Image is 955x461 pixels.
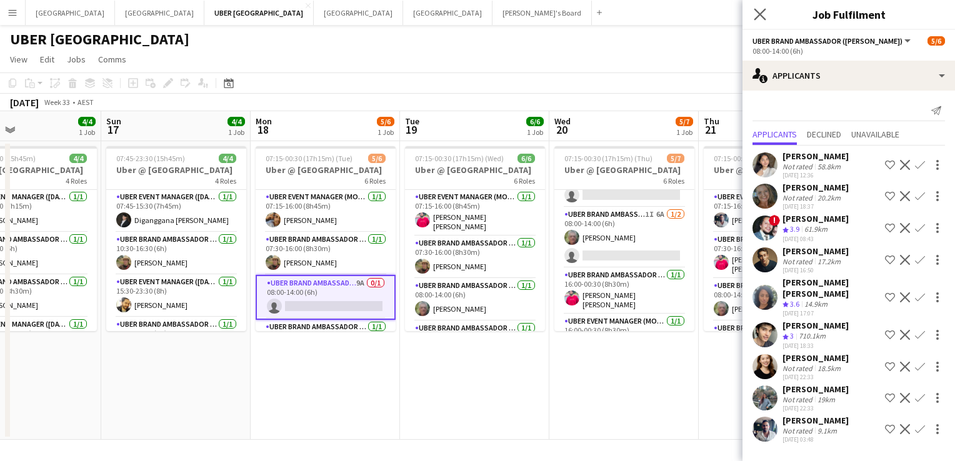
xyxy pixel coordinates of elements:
[256,116,272,127] span: Mon
[782,277,880,299] div: [PERSON_NAME] [PERSON_NAME]
[26,1,115,25] button: [GEOGRAPHIC_DATA]
[256,146,396,331] div: 07:15-00:30 (17h15m) (Tue)5/6Uber @ [GEOGRAPHIC_DATA]6 RolesUBER Event Manager (Mon - Fri)1/107:1...
[554,146,694,331] app-job-card: 07:15-00:30 (17h15m) (Thu)5/7Uber @ [GEOGRAPHIC_DATA]6 Roles[PERSON_NAME]UBER Brand Ambassador ([...
[552,122,571,137] span: 20
[782,309,880,317] div: [DATE] 17:07
[782,235,849,243] div: [DATE] 08:43
[851,130,899,139] span: Unavailable
[667,154,684,163] span: 5/7
[815,193,843,202] div: 20.2km
[782,342,849,350] div: [DATE] 18:33
[769,215,780,226] span: !
[782,257,815,266] div: Not rated
[116,154,185,163] span: 07:45-23:30 (15h45m)
[782,245,849,257] div: [PERSON_NAME]
[815,395,837,404] div: 19km
[492,1,592,25] button: [PERSON_NAME]'s Board
[514,176,535,186] span: 6 Roles
[79,127,95,137] div: 1 Job
[782,266,849,274] div: [DATE] 16:50
[62,51,91,67] a: Jobs
[106,164,246,176] h3: Uber @ [GEOGRAPHIC_DATA]
[782,426,815,435] div: Not rated
[106,232,246,275] app-card-role: UBER Brand Ambassador ([DATE])1/110:30-16:30 (6h)[PERSON_NAME]
[782,202,849,211] div: [DATE] 18:37
[256,275,396,320] app-card-role: UBER Brand Ambassador ([PERSON_NAME])9A0/108:00-14:00 (6h)
[704,321,844,364] app-card-role: UBER Brand Ambassador ([PERSON_NAME])1/1
[676,127,692,137] div: 1 Job
[742,61,955,91] div: Applicants
[554,207,694,268] app-card-role: UBER Brand Ambassador ([PERSON_NAME])1I6A1/208:00-14:00 (6h)[PERSON_NAME]
[69,154,87,163] span: 4/4
[256,190,396,232] app-card-role: UBER Event Manager (Mon - Fri)1/107:15-16:00 (8h45m)[PERSON_NAME]
[782,162,815,171] div: Not rated
[415,154,504,163] span: 07:15-00:30 (17h15m) (Wed)
[204,1,314,25] button: UBER [GEOGRAPHIC_DATA]
[314,1,403,25] button: [GEOGRAPHIC_DATA]
[815,364,843,373] div: 18.5km
[782,373,849,381] div: [DATE] 22:33
[815,426,839,435] div: 9.1km
[526,117,544,126] span: 6/6
[802,299,830,310] div: 14.9km
[403,122,419,137] span: 19
[106,275,246,317] app-card-role: UBER Event Manager ([DATE])1/115:30-23:30 (8h)[PERSON_NAME]
[714,154,797,163] span: 07:15-00:30 (17h15m) (Fri)
[927,36,945,46] span: 5/6
[790,224,799,234] span: 3.9
[405,321,545,364] app-card-role: UBER Brand Ambassador ([PERSON_NAME])1/1
[752,46,945,56] div: 08:00-14:00 (6h)
[10,96,39,109] div: [DATE]
[66,176,87,186] span: 4 Roles
[405,146,545,331] app-job-card: 07:15-00:30 (17h15m) (Wed)6/6Uber @ [GEOGRAPHIC_DATA]6 RolesUBER Event Manager (Mon - Fri)1/107:1...
[790,299,799,309] span: 3.6
[554,164,694,176] h3: Uber @ [GEOGRAPHIC_DATA]
[704,116,719,127] span: Thu
[219,154,236,163] span: 4/4
[215,176,236,186] span: 4 Roles
[256,320,396,362] app-card-role: UBER Brand Ambassador ([PERSON_NAME])1/1
[77,97,94,107] div: AEST
[790,331,794,340] span: 3
[106,146,246,331] app-job-card: 07:45-23:30 (15h45m)4/4Uber @ [GEOGRAPHIC_DATA]4 RolesUBER Event Manager ([DATE])1/107:45-15:30 (...
[254,122,272,137] span: 18
[752,130,797,139] span: Applicants
[104,122,121,137] span: 17
[704,232,844,279] app-card-role: UBER Brand Ambassador ([PERSON_NAME])1/107:30-16:00 (8h30m)[PERSON_NAME] [PERSON_NAME]
[815,162,843,171] div: 58.8km
[67,54,86,65] span: Jobs
[517,154,535,163] span: 6/6
[782,213,849,224] div: [PERSON_NAME]
[782,193,815,202] div: Not rated
[782,171,849,179] div: [DATE] 12:36
[782,435,849,444] div: [DATE] 03:48
[742,6,955,22] h3: Job Fulfilment
[752,36,902,46] span: UBER Brand Ambassador (Mon - Fri)
[704,146,844,331] app-job-card: 07:15-00:30 (17h15m) (Fri)6/6Uber @ [GEOGRAPHIC_DATA]6 RolesUBER Event Manager (Mon - Fri)1/107:1...
[704,164,844,176] h3: Uber @ [GEOGRAPHIC_DATA]
[782,395,815,404] div: Not rated
[41,97,72,107] span: Week 33
[564,154,652,163] span: 07:15-00:30 (17h15m) (Thu)
[256,232,396,275] app-card-role: UBER Brand Ambassador ([PERSON_NAME])1/107:30-16:00 (8h30m)[PERSON_NAME]
[106,116,121,127] span: Sun
[752,36,912,46] button: UBER Brand Ambassador ([PERSON_NAME])
[10,54,27,65] span: View
[527,127,543,137] div: 1 Job
[807,130,841,139] span: Declined
[405,116,419,127] span: Tue
[35,51,59,67] a: Edit
[266,154,352,163] span: 07:15-00:30 (17h15m) (Tue)
[377,117,394,126] span: 5/6
[704,279,844,321] app-card-role: UBER Brand Ambassador ([PERSON_NAME])1/108:00-14:00 (6h)[PERSON_NAME]
[802,224,830,235] div: 61.9km
[554,116,571,127] span: Wed
[405,236,545,279] app-card-role: UBER Brand Ambassador ([PERSON_NAME])1/107:30-16:00 (8h30m)[PERSON_NAME]
[227,117,245,126] span: 4/4
[377,127,394,137] div: 1 Job
[78,117,96,126] span: 4/4
[663,176,684,186] span: 6 Roles
[796,331,828,342] div: 710.1km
